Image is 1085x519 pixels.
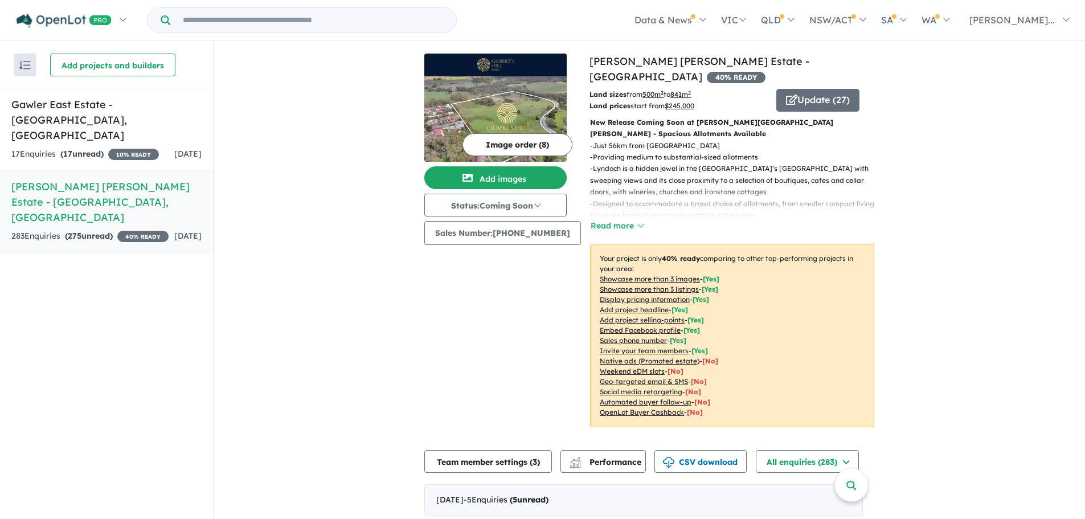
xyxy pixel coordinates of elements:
span: [PERSON_NAME]... [969,14,1055,26]
button: CSV download [654,450,747,473]
b: Land sizes [589,90,627,99]
p: - Providing medium to substantial-sized allotments [590,152,883,163]
span: [DATE] [174,231,202,241]
h5: Gawler East Estate - [GEOGRAPHIC_DATA] , [GEOGRAPHIC_DATA] [11,97,202,143]
span: [ Yes ] [691,346,708,355]
span: [ Yes ] [703,275,719,283]
span: 5 [513,495,517,505]
p: - Lyndoch is a hidden jewel in the [GEOGRAPHIC_DATA]’s [GEOGRAPHIC_DATA] with sweeping views and ... [590,163,883,198]
p: start from [589,100,768,112]
span: Performance [571,457,641,467]
img: download icon [663,457,674,468]
div: [DATE] [424,484,863,516]
span: 10 % READY [108,149,159,160]
input: Try estate name, suburb, builder or developer [173,8,454,32]
img: Openlot PRO Logo White [17,14,112,28]
u: Add project selling-points [600,316,685,324]
button: All enquiries (283) [756,450,859,473]
span: - 5 Enquir ies [464,495,548,505]
span: [No] [702,357,718,365]
u: Native ads (Promoted estate) [600,357,699,365]
u: Showcase more than 3 images [600,275,700,283]
strong: ( unread) [510,495,548,505]
strong: ( unread) [60,149,104,159]
span: [No] [694,398,710,406]
u: Add project headline [600,305,669,314]
span: [ Yes ] [687,316,704,324]
span: 40 % READY [707,72,765,83]
u: Display pricing information [600,295,690,304]
span: 40 % READY [117,231,169,242]
sup: 2 [688,89,691,96]
p: New Release Coming Soon at [PERSON_NAME][GEOGRAPHIC_DATA][PERSON_NAME] - Spacious Allotments Avai... [590,117,874,140]
img: bar-chart.svg [570,460,581,468]
b: 40 % ready [662,254,700,263]
div: 283 Enquir ies [11,230,169,243]
strong: ( unread) [65,231,113,241]
span: [No] [691,377,707,386]
span: [No] [685,387,701,396]
span: 275 [68,231,81,241]
u: $ 245,000 [665,101,694,110]
h5: [PERSON_NAME] [PERSON_NAME] Estate - [GEOGRAPHIC_DATA] , [GEOGRAPHIC_DATA] [11,179,202,225]
u: Geo-targeted email & SMS [600,377,688,386]
img: Gilbert's Hill Estate - Lyndoch Logo [429,58,562,72]
a: [PERSON_NAME] [PERSON_NAME] Estate - [GEOGRAPHIC_DATA] [589,55,809,83]
span: [No] [668,367,683,375]
u: Social media retargeting [600,387,682,396]
u: Automated buyer follow-up [600,398,691,406]
button: Status:Coming Soon [424,194,567,216]
u: Weekend eDM slots [600,367,665,375]
button: Sales Number:[PHONE_NUMBER] [424,221,581,245]
div: 17 Enquir ies [11,148,159,161]
span: 3 [533,457,537,467]
p: from [589,89,768,100]
button: Performance [560,450,646,473]
u: Showcase more than 3 listings [600,285,699,293]
span: [ Yes ] [702,285,718,293]
p: - Designed to accommodate a broad choice of allotments, from smaller compact living to the large ... [590,198,883,222]
a: Gilbert's Hill Estate - Lyndoch LogoGilbert's Hill Estate - Lyndoch [424,54,567,162]
sup: 2 [661,89,664,96]
u: Embed Facebook profile [600,326,681,334]
u: 841 m [670,90,691,99]
p: - Just 56km from [GEOGRAPHIC_DATA] [590,140,883,152]
u: OpenLot Buyer Cashback [600,408,684,416]
span: [ Yes ] [672,305,688,314]
span: to [664,90,691,99]
u: Invite your team members [600,346,689,355]
button: Image order (8) [462,133,572,156]
button: Team member settings (3) [424,450,552,473]
button: Update (27) [776,89,859,112]
p: Your project is only comparing to other top-performing projects in your area: - - - - - - - - - -... [590,244,874,427]
u: Sales phone number [600,336,667,345]
u: 500 m [642,90,664,99]
span: 17 [63,149,72,159]
button: Add projects and builders [50,54,175,76]
span: [ Yes ] [693,295,709,304]
img: Gilbert's Hill Estate - Lyndoch [424,76,567,162]
span: [ Yes ] [670,336,686,345]
img: sort.svg [19,61,31,70]
span: [ Yes ] [683,326,700,334]
button: Read more [590,219,644,232]
img: line-chart.svg [570,457,580,463]
span: [DATE] [174,149,202,159]
button: Add images [424,166,567,189]
b: Land prices [589,101,630,110]
span: [No] [687,408,703,416]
